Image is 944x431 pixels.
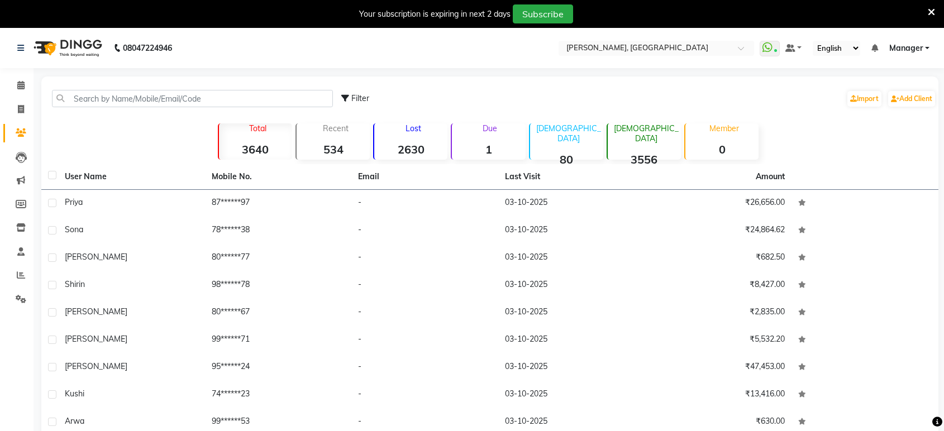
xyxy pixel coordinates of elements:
[28,32,105,64] img: logo
[351,299,498,327] td: -
[612,123,681,143] p: [DEMOGRAPHIC_DATA]
[513,4,573,23] button: Subscribe
[65,224,83,234] span: Sona
[690,123,759,133] p: Member
[749,164,792,189] th: Amount
[685,142,759,156] strong: 0
[535,123,603,143] p: [DEMOGRAPHIC_DATA]
[351,327,498,354] td: -
[645,354,792,381] td: ₹47,453.00
[359,8,511,20] div: Your subscription is expiring in next 2 days
[498,164,645,190] th: Last Visit
[645,245,792,272] td: ₹682.50
[351,245,498,272] td: -
[351,93,369,103] span: Filter
[498,327,645,354] td: 03-10-2025
[223,123,292,133] p: Total
[65,361,127,371] span: [PERSON_NAME]
[351,190,498,217] td: -
[351,272,498,299] td: -
[608,152,681,166] strong: 3556
[498,190,645,217] td: 03-10-2025
[297,142,370,156] strong: 534
[645,272,792,299] td: ₹8,427.00
[351,217,498,245] td: -
[374,142,447,156] strong: 2630
[498,245,645,272] td: 03-10-2025
[123,32,172,64] b: 08047224946
[65,252,127,262] span: [PERSON_NAME]
[454,123,525,133] p: Due
[645,217,792,245] td: ₹24,864.62
[65,334,127,344] span: [PERSON_NAME]
[498,381,645,409] td: 03-10-2025
[645,381,792,409] td: ₹13,416.00
[888,91,935,107] a: Add Client
[351,381,498,409] td: -
[65,389,84,399] span: Kushi
[52,90,333,107] input: Search by Name/Mobile/Email/Code
[847,91,881,107] a: Import
[301,123,370,133] p: Recent
[530,152,603,166] strong: 80
[498,299,645,327] td: 03-10-2025
[645,327,792,354] td: ₹5,532.20
[219,142,292,156] strong: 3640
[452,142,525,156] strong: 1
[645,299,792,327] td: ₹2,835.00
[351,164,498,190] th: Email
[379,123,447,133] p: Lost
[65,197,83,207] span: Priya
[58,164,205,190] th: User Name
[645,190,792,217] td: ₹26,656.00
[498,272,645,299] td: 03-10-2025
[351,354,498,381] td: -
[65,279,85,289] span: Shirin
[498,354,645,381] td: 03-10-2025
[889,42,923,54] span: Manager
[498,217,645,245] td: 03-10-2025
[205,164,352,190] th: Mobile No.
[65,416,84,426] span: arwa
[65,307,127,317] span: [PERSON_NAME]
